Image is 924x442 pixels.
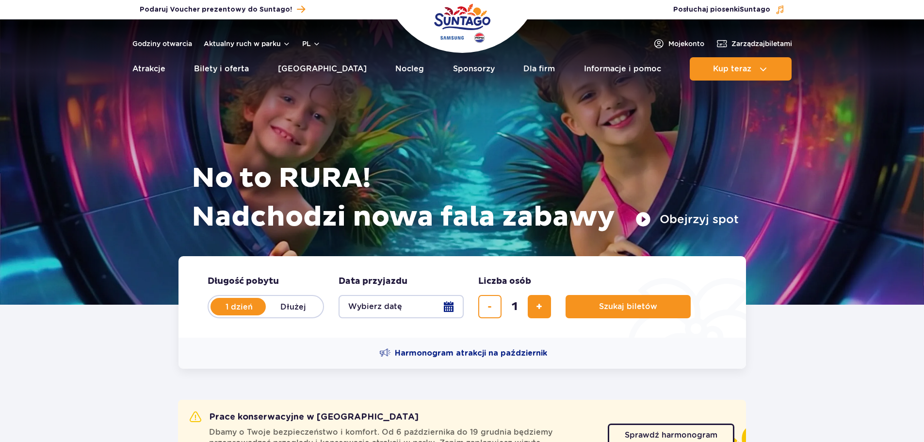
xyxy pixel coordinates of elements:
[339,295,464,318] button: Wybierz datę
[673,5,770,15] span: Posłuchaj piosenki
[668,39,704,49] span: Moje konto
[379,347,547,359] a: Harmonogram atrakcji na październik
[625,431,717,439] span: Sprawdź harmonogram
[178,256,746,338] form: Planowanie wizyty w Park of Poland
[395,57,424,81] a: Nocleg
[478,276,531,287] span: Liczba osób
[566,295,691,318] button: Szukaj biletów
[690,57,792,81] button: Kup teraz
[478,295,502,318] button: usuń bilet
[211,296,267,317] label: 1 dzień
[278,57,367,81] a: [GEOGRAPHIC_DATA]
[740,6,770,13] span: Suntago
[339,276,407,287] span: Data przyjazdu
[208,276,279,287] span: Długość pobytu
[523,57,555,81] a: Dla firm
[192,159,739,237] h1: No to RURA! Nadchodzi nowa fala zabawy
[673,5,785,15] button: Posłuchaj piosenkiSuntago
[140,5,292,15] span: Podaruj Voucher prezentowy do Suntago!
[395,348,547,359] span: Harmonogram atrakcji na październik
[528,295,551,318] button: dodaj bilet
[132,39,192,49] a: Godziny otwarcia
[503,295,526,318] input: liczba biletów
[653,38,704,49] a: Mojekonto
[453,57,495,81] a: Sponsorzy
[190,411,419,423] h2: Prace konserwacyjne w [GEOGRAPHIC_DATA]
[140,3,305,16] a: Podaruj Voucher prezentowy do Suntago!
[204,40,291,48] button: Aktualny ruch w parku
[716,38,792,49] a: Zarządzajbiletami
[584,57,661,81] a: Informacje i pomoc
[266,296,321,317] label: Dłużej
[302,39,321,49] button: pl
[731,39,792,49] span: Zarządzaj biletami
[132,57,165,81] a: Atrakcje
[635,212,739,227] button: Obejrzyj spot
[194,57,249,81] a: Bilety i oferta
[713,65,751,73] span: Kup teraz
[599,302,657,311] span: Szukaj biletów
